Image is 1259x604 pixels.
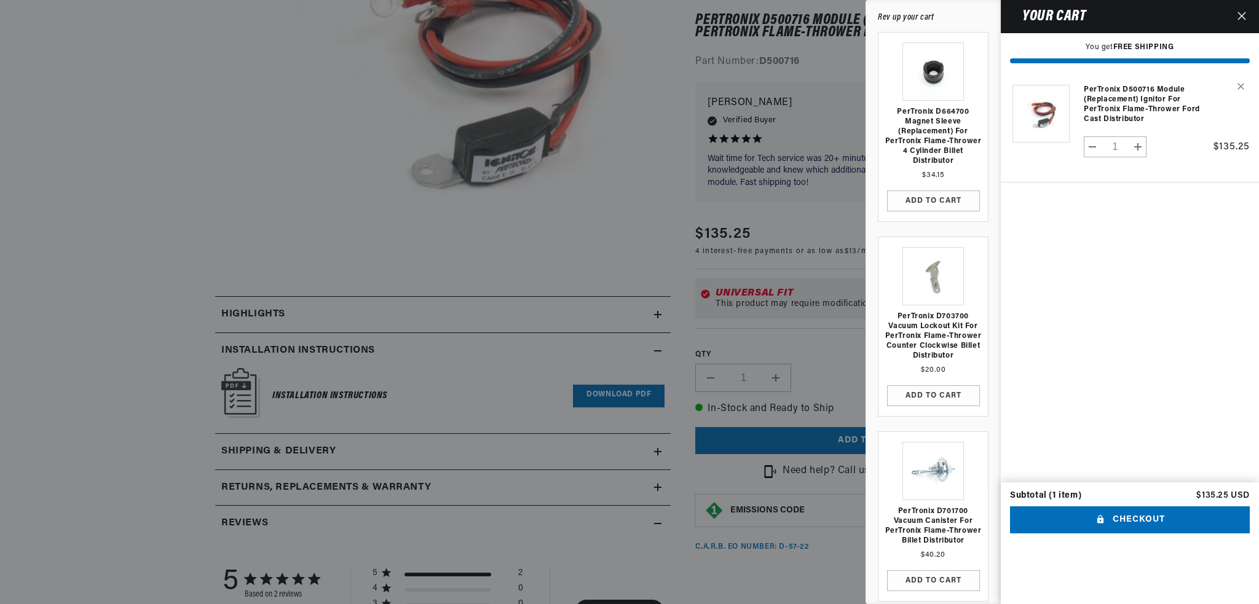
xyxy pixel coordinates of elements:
[1010,10,1086,23] h2: Your cart
[1113,44,1174,51] strong: FREE SHIPPING
[1010,42,1250,53] p: You get
[1228,76,1249,97] button: Remove PerTronix D500716 Module (replacement) Ignitor for PerTronix Flame-Thrower Ford Cast Distr...
[1214,142,1250,152] span: $135.25
[1084,85,1206,124] a: PerTronix D500716 Module (replacement) Ignitor for PerTronix Flame-Thrower Ford Cast Distributor
[1010,549,1250,576] iframe: PayPal-paypal
[1010,492,1081,500] div: Subtotal (1 item)
[1196,492,1250,500] p: $135.25 USD
[1101,136,1130,157] input: Quantity for PerTronix D500716 Module (replacement) Ignitor for PerTronix Flame-Thrower Ford Cast...
[1010,506,1250,534] button: Checkout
